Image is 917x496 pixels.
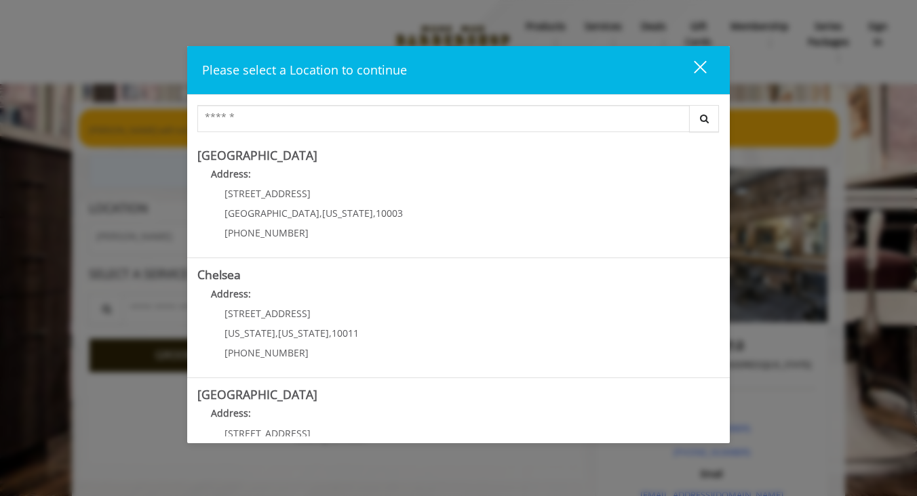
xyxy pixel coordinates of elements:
b: [GEOGRAPHIC_DATA] [197,147,317,163]
span: [GEOGRAPHIC_DATA] [225,207,319,220]
span: [US_STATE] [225,327,275,339]
span: [PHONE_NUMBER] [225,226,309,239]
span: , [329,327,332,339]
span: 10003 [376,207,403,220]
button: close dialog [669,56,715,84]
div: close dialog [678,60,705,80]
b: Address: [211,287,251,300]
input: Search Center [197,105,690,132]
span: [STREET_ADDRESS] [225,307,311,320]
b: Address: [211,167,251,180]
b: Address: [211,407,251,419]
div: Center Select [197,105,720,139]
i: Search button [697,114,712,123]
b: [GEOGRAPHIC_DATA] [197,386,317,402]
span: Please select a Location to continue [202,62,407,78]
span: , [275,327,278,339]
span: , [373,207,376,220]
b: Chelsea [197,266,241,283]
span: 10011 [332,327,359,339]
span: [STREET_ADDRESS] [225,187,311,200]
span: [STREET_ADDRESS] [225,427,311,440]
span: [US_STATE] [278,327,329,339]
span: [US_STATE] [322,207,373,220]
span: , [319,207,322,220]
span: [PHONE_NUMBER] [225,346,309,359]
